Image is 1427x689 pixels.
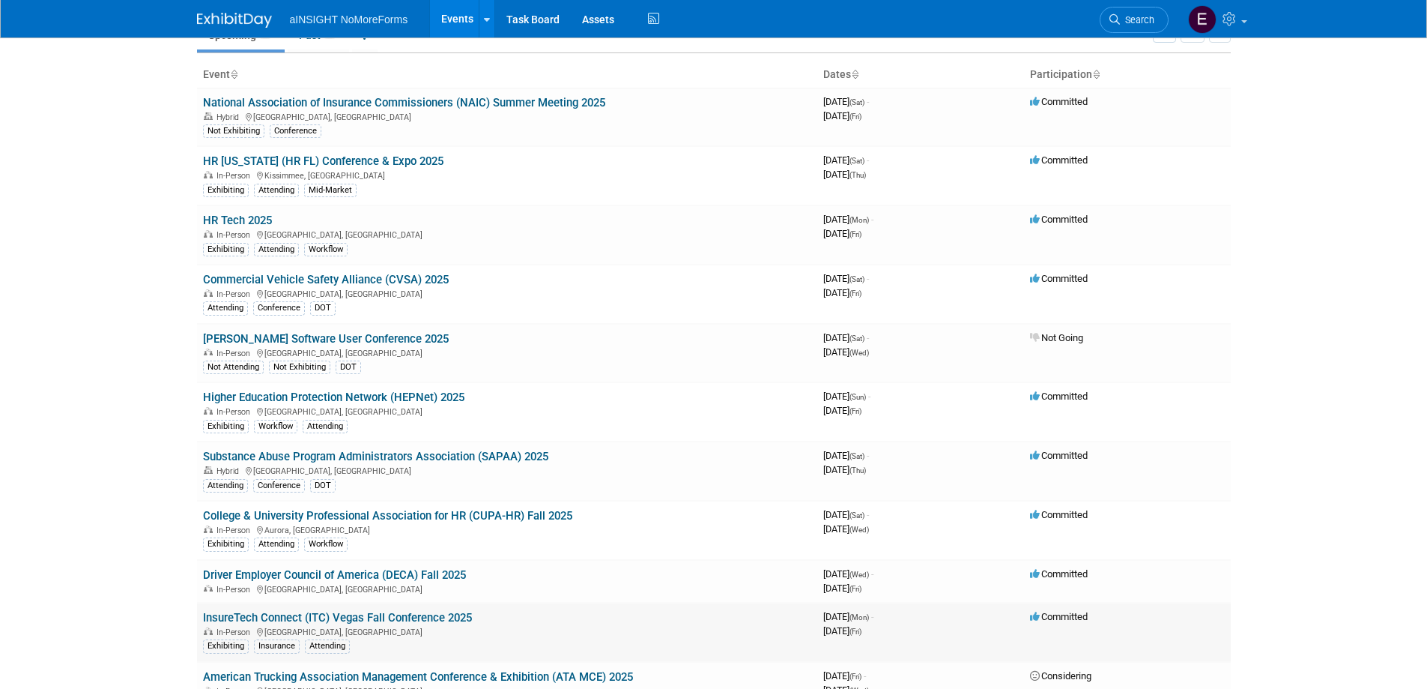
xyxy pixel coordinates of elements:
[1030,391,1088,402] span: Committed
[1030,332,1083,343] span: Not Going
[823,625,861,637] span: [DATE]
[823,228,861,239] span: [DATE]
[849,613,869,622] span: (Mon)
[1030,450,1088,461] span: Committed
[269,361,330,374] div: Not Exhibiting
[203,154,443,168] a: HR [US_STATE] (HR FL) Conference & Expo 2025
[1030,670,1091,682] span: Considering
[216,349,255,358] span: In-Person
[849,673,861,681] span: (Fri)
[203,640,249,653] div: Exhibiting
[849,466,866,475] span: (Thu)
[204,112,213,120] img: Hybrid Event
[253,479,305,493] div: Conference
[203,361,264,374] div: Not Attending
[203,184,249,197] div: Exhibiting
[216,171,255,181] span: In-Person
[849,407,861,415] span: (Fri)
[216,112,243,122] span: Hybrid
[203,464,811,476] div: [GEOGRAPHIC_DATA], [GEOGRAPHIC_DATA]
[203,568,466,582] a: Driver Employer Council of America (DECA) Fall 2025
[304,184,357,197] div: Mid-Market
[203,301,248,315] div: Attending
[868,391,870,402] span: -
[823,611,873,622] span: [DATE]
[203,124,264,138] div: Not Exhibiting
[823,509,869,520] span: [DATE]
[823,583,861,594] span: [DATE]
[216,628,255,637] span: In-Person
[849,393,866,401] span: (Sun)
[823,568,873,580] span: [DATE]
[270,124,321,138] div: Conference
[304,538,348,551] div: Workflow
[849,571,869,579] span: (Wed)
[849,334,864,343] span: (Sat)
[216,407,255,417] span: In-Person
[204,526,213,533] img: In-Person Event
[230,68,237,80] a: Sort by Event Name
[203,228,811,240] div: [GEOGRAPHIC_DATA], [GEOGRAPHIC_DATA]
[1030,96,1088,107] span: Committed
[204,407,213,415] img: In-Person Event
[203,479,248,493] div: Attending
[823,154,869,166] span: [DATE]
[1120,14,1154,25] span: Search
[823,670,866,682] span: [DATE]
[823,405,861,416] span: [DATE]
[849,216,869,224] span: (Mon)
[303,420,348,433] div: Attending
[823,96,869,107] span: [DATE]
[871,611,873,622] span: -
[1100,7,1169,33] a: Search
[823,110,861,121] span: [DATE]
[203,583,811,595] div: [GEOGRAPHIC_DATA], [GEOGRAPHIC_DATA]
[204,289,213,297] img: In-Person Event
[204,171,213,178] img: In-Person Event
[1030,509,1088,520] span: Committed
[823,523,869,535] span: [DATE]
[203,405,811,417] div: [GEOGRAPHIC_DATA], [GEOGRAPHIC_DATA]
[203,625,811,637] div: [GEOGRAPHIC_DATA], [GEOGRAPHIC_DATA]
[1092,68,1100,80] a: Sort by Participation Type
[304,243,348,256] div: Workflow
[867,332,869,343] span: -
[823,332,869,343] span: [DATE]
[203,110,811,122] div: [GEOGRAPHIC_DATA], [GEOGRAPHIC_DATA]
[310,301,336,315] div: DOT
[849,171,866,179] span: (Thu)
[823,287,861,298] span: [DATE]
[216,466,243,476] span: Hybrid
[867,450,869,461] span: -
[204,585,213,592] img: In-Person Event
[849,98,864,106] span: (Sat)
[867,96,869,107] span: -
[203,509,572,523] a: College & University Professional Association for HR (CUPA-HR) Fall 2025
[1030,611,1088,622] span: Committed
[849,275,864,283] span: (Sat)
[849,230,861,238] span: (Fri)
[254,538,299,551] div: Attending
[871,214,873,225] span: -
[867,509,869,520] span: -
[305,640,350,653] div: Attending
[849,349,869,357] span: (Wed)
[254,184,299,197] div: Attending
[216,526,255,535] span: In-Person
[1024,62,1231,88] th: Participation
[849,112,861,121] span: (Fri)
[254,243,299,256] div: Attending
[823,346,869,358] span: [DATE]
[203,287,811,299] div: [GEOGRAPHIC_DATA], [GEOGRAPHIC_DATA]
[203,670,633,684] a: American Trucking Association Management Conference & Exhibition (ATA MCE) 2025
[823,450,869,461] span: [DATE]
[1030,273,1088,284] span: Committed
[867,273,869,284] span: -
[204,628,213,635] img: In-Person Event
[823,169,866,180] span: [DATE]
[204,466,213,474] img: Hybrid Event
[1188,5,1217,34] img: Eric Guimond
[203,420,249,433] div: Exhibiting
[203,611,472,625] a: InsureTech Connect (ITC) Vegas Fall Conference 2025
[203,450,548,463] a: Substance Abuse Program Administrators Association (SAPAA) 2025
